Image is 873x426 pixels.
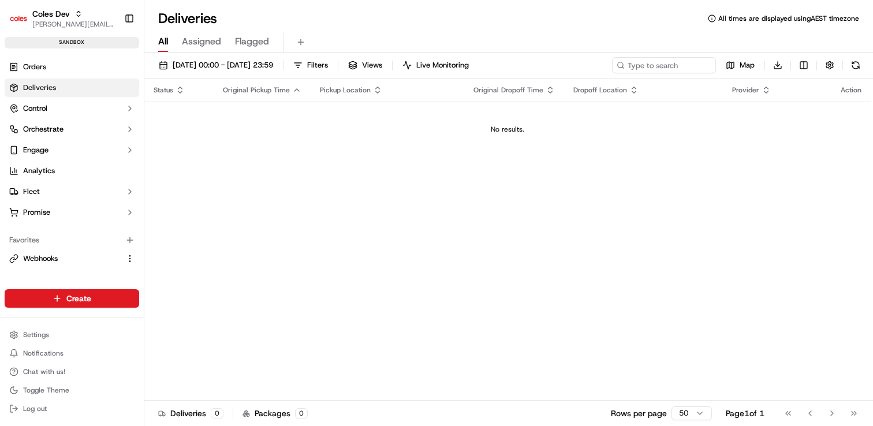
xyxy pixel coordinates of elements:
span: Fleet [23,186,40,197]
span: Notifications [23,349,64,358]
button: [DATE] 00:00 - [DATE] 23:59 [154,57,278,73]
button: Fleet [5,182,139,201]
a: Deliveries [5,79,139,97]
a: Analytics [5,162,139,180]
span: Dropoff Location [573,85,627,95]
span: Orchestrate [23,124,64,134]
button: Toggle Theme [5,382,139,398]
button: Engage [5,141,139,159]
span: Analytics [23,166,55,176]
h1: Deliveries [158,9,217,28]
span: Assigned [182,35,221,48]
input: Type to search [612,57,716,73]
p: Rows per page [611,408,667,419]
button: Refresh [848,57,864,73]
button: Chat with us! [5,364,139,380]
button: Notifications [5,345,139,361]
button: Map [721,57,760,73]
span: Pickup Location [320,85,371,95]
span: Flagged [235,35,269,48]
img: Coles Dev [9,9,28,28]
span: Create [66,293,91,304]
span: Status [154,85,173,95]
button: Log out [5,401,139,417]
span: Toggle Theme [23,386,69,395]
span: Log out [23,404,47,413]
button: Coles Dev [32,8,70,20]
button: Live Monitoring [397,57,474,73]
div: 0 [295,408,308,418]
div: Available Products [5,277,139,296]
span: Engage [23,145,48,155]
span: Orders [23,62,46,72]
button: Coles DevColes Dev[PERSON_NAME][EMAIL_ADDRESS][PERSON_NAME][PERSON_NAME][DOMAIN_NAME] [5,5,120,32]
span: Views [362,60,382,70]
span: All [158,35,168,48]
div: Page 1 of 1 [726,408,764,419]
button: Settings [5,327,139,343]
div: Deliveries [158,408,223,419]
button: Promise [5,203,139,222]
span: Original Dropoff Time [473,85,543,95]
button: Create [5,289,139,308]
span: Webhooks [23,253,58,264]
button: Webhooks [5,249,139,268]
span: Live Monitoring [416,60,469,70]
span: Map [740,60,755,70]
span: Settings [23,330,49,339]
div: No results. [149,125,866,134]
span: Control [23,103,47,114]
span: Original Pickup Time [223,85,290,95]
span: Deliveries [23,83,56,93]
span: All times are displayed using AEST timezone [718,14,859,23]
button: Orchestrate [5,120,139,139]
button: Filters [288,57,333,73]
span: Promise [23,207,50,218]
div: 0 [211,408,223,418]
a: Orders [5,58,139,76]
span: Chat with us! [23,367,65,376]
a: Webhooks [9,253,121,264]
span: Filters [307,60,328,70]
span: [DATE] 00:00 - [DATE] 23:59 [173,60,273,70]
button: Control [5,99,139,118]
div: sandbox [5,37,139,48]
button: [PERSON_NAME][EMAIL_ADDRESS][PERSON_NAME][PERSON_NAME][DOMAIN_NAME] [32,20,115,29]
span: Provider [732,85,759,95]
button: Views [343,57,387,73]
div: Action [841,85,861,95]
div: Favorites [5,231,139,249]
div: Packages [242,408,308,419]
